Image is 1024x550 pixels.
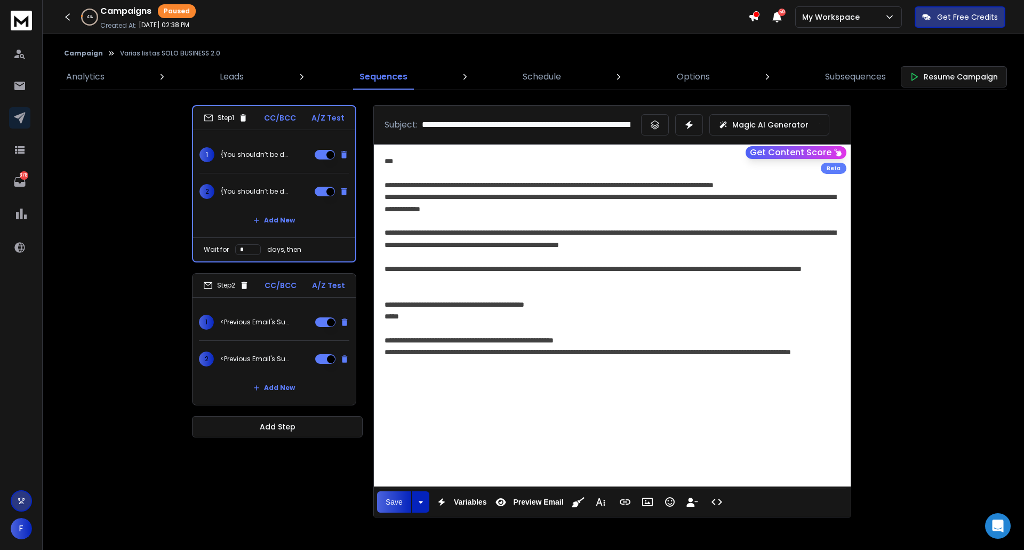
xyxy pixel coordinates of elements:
[746,146,846,159] button: Get Content Score
[431,491,489,513] button: Variables
[100,21,137,30] p: Created At:
[203,281,249,290] div: Step 2
[915,6,1005,28] button: Get Free Credits
[523,70,561,83] p: Schedule
[821,163,846,174] div: Beta
[204,245,229,254] p: Wait for
[311,113,345,123] p: A/Z Test
[385,118,418,131] p: Subject:
[11,518,32,539] button: F
[359,70,407,83] p: Sequences
[221,187,289,196] p: {You shouldn’t be doing this yourself|No need to do this alone|This isn’t something you should ta...
[139,21,189,29] p: [DATE] 02:38 PM
[660,491,680,513] button: Emoticons
[158,4,196,18] div: Paused
[204,113,248,123] div: Step 1
[192,273,356,405] li: Step2CC/BCCA/Z Test1<Previous Email's Subject>2<Previous Email's Subject>Add New
[245,210,303,231] button: Add New
[11,11,32,30] img: logo
[637,491,658,513] button: Insert Image (Ctrl+P)
[213,64,250,90] a: Leads
[819,64,892,90] a: Subsequences
[100,5,151,18] h1: Campaigns
[568,491,588,513] button: Clean HTML
[901,66,1007,87] button: Resume Campaign
[60,64,111,90] a: Analytics
[709,114,829,135] button: Magic AI Generator
[265,280,297,291] p: CC/BCC
[312,280,345,291] p: A/Z Test
[199,352,214,366] span: 2
[221,150,289,159] p: {You shouldn’t be doing this yourself|No need to do this alone|This isn’t something you should ta...
[778,9,786,16] span: 50
[192,416,363,437] button: Add Step
[87,14,93,20] p: 4 %
[64,49,103,58] button: Campaign
[199,184,214,199] span: 2
[9,171,30,193] a: 378
[670,64,716,90] a: Options
[220,70,244,83] p: Leads
[516,64,567,90] a: Schedule
[245,377,303,398] button: Add New
[20,171,28,180] p: 378
[199,147,214,162] span: 1
[120,49,220,58] p: Varias listas SOLO BUSINESS 2.0
[677,70,710,83] p: Options
[66,70,105,83] p: Analytics
[377,491,411,513] button: Save
[267,245,301,254] p: days, then
[707,491,727,513] button: Code View
[985,513,1011,539] div: Open Intercom Messenger
[590,491,611,513] button: More Text
[491,491,565,513] button: Preview Email
[682,491,702,513] button: Insert Unsubscribe Link
[452,498,489,507] span: Variables
[220,355,289,363] p: <Previous Email's Subject>
[192,105,356,262] li: Step1CC/BCCA/Z Test1{You shouldn’t be doing this yourself|No need to do this alone|This isn’t som...
[802,12,864,22] p: My Workspace
[220,318,289,326] p: <Previous Email's Subject>
[937,12,998,22] p: Get Free Credits
[264,113,296,123] p: CC/BCC
[615,491,635,513] button: Insert Link (Ctrl+K)
[732,119,809,130] p: Magic AI Generator
[825,70,886,83] p: Subsequences
[199,315,214,330] span: 1
[511,498,565,507] span: Preview Email
[353,64,414,90] a: Sequences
